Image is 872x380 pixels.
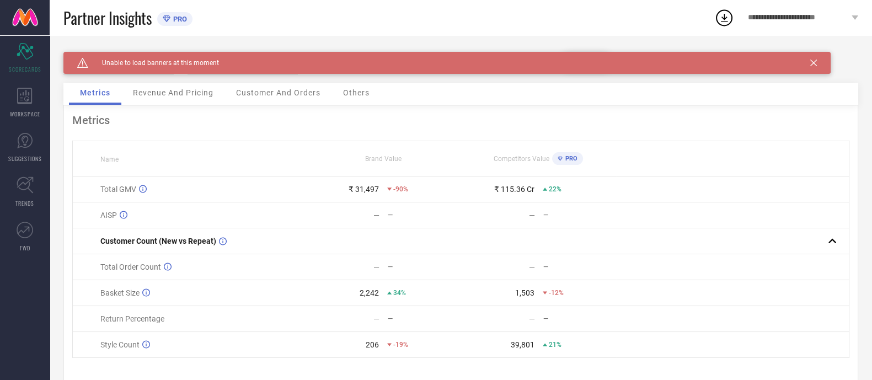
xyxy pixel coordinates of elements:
[9,65,41,73] span: SCORECARDS
[360,288,379,297] div: 2,242
[494,185,534,194] div: ₹ 115.36 Cr
[72,114,849,127] div: Metrics
[393,185,408,193] span: -90%
[100,237,216,245] span: Customer Count (New vs Repeat)
[100,340,140,349] span: Style Count
[80,88,110,97] span: Metrics
[63,52,174,60] div: Brand
[63,7,152,29] span: Partner Insights
[393,289,406,297] span: 34%
[236,88,320,97] span: Customer And Orders
[373,314,379,323] div: —
[100,314,164,323] span: Return Percentage
[15,199,34,207] span: TRENDS
[8,154,42,163] span: SUGGESTIONS
[714,8,734,28] div: Open download list
[100,288,140,297] span: Basket Size
[529,263,535,271] div: —
[543,211,616,219] div: —
[529,211,535,220] div: —
[393,341,408,349] span: -19%
[529,314,535,323] div: —
[133,88,213,97] span: Revenue And Pricing
[100,185,136,194] span: Total GMV
[343,88,370,97] span: Others
[100,156,119,163] span: Name
[10,110,40,118] span: WORKSPACE
[100,211,117,220] span: AISP
[388,263,460,271] div: —
[388,211,460,219] div: —
[20,244,30,252] span: FWD
[373,211,379,220] div: —
[366,340,379,349] div: 206
[549,185,561,193] span: 22%
[549,341,561,349] span: 21%
[88,59,219,67] span: Unable to load banners at this moment
[170,15,187,23] span: PRO
[543,315,616,323] div: —
[365,155,402,163] span: Brand Value
[563,155,577,162] span: PRO
[511,340,534,349] div: 39,801
[543,263,616,271] div: —
[349,185,379,194] div: ₹ 31,497
[494,155,549,163] span: Competitors Value
[388,315,460,323] div: —
[373,263,379,271] div: —
[515,288,534,297] div: 1,503
[100,263,161,271] span: Total Order Count
[549,289,564,297] span: -12%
